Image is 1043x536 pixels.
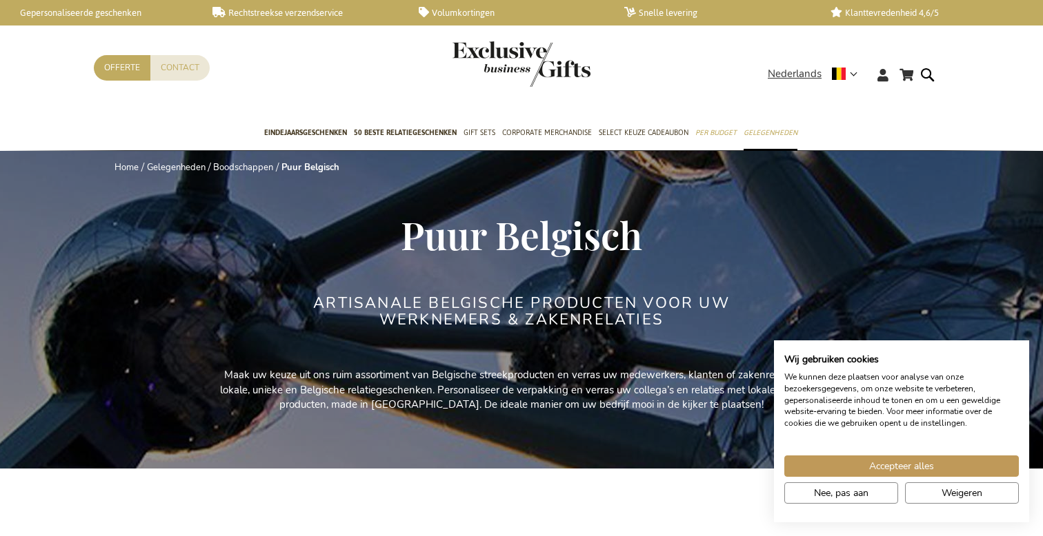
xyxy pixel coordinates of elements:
[744,125,797,140] span: Gelegenheden
[784,353,1019,366] h2: Wij gebruiken cookies
[784,371,1019,429] p: We kunnen deze plaatsen voor analyse van onze bezoekersgegevens, om onze website te verbeteren, g...
[150,55,210,81] a: Contact
[784,455,1019,477] button: Accepteer alle cookies
[784,482,898,504] button: Pas cookie voorkeuren aan
[831,7,1014,19] a: Klanttevredenheid 4,6/5
[147,161,206,174] a: Gelegenheden
[768,66,822,82] span: Nederlands
[264,125,347,140] span: Eindejaarsgeschenken
[624,7,808,19] a: Snelle levering
[502,125,592,140] span: Corporate Merchandise
[281,161,339,174] strong: Puur Belgisch
[401,209,642,260] span: Puur Belgisch
[869,459,934,473] span: Accepteer alles
[211,368,832,412] p: Maak uw keuze uit ons ruim assortiment van Belgische streekproducten en verras uw medewerkers, kl...
[212,7,396,19] a: Rechtstreekse verzendservice
[419,7,602,19] a: Volumkortingen
[814,486,868,500] span: Nee, pas aan
[453,41,521,87] a: store logo
[599,125,688,140] span: Select Keuze Cadeaubon
[942,486,982,500] span: Weigeren
[695,125,737,140] span: Per Budget
[354,125,457,140] span: 50 beste relatiegeschenken
[453,41,590,87] img: Exclusive Business gifts logo
[7,7,190,19] a: Gepersonaliseerde geschenken
[464,125,495,140] span: Gift Sets
[768,66,866,82] div: Nederlands
[263,295,780,328] h2: Artisanale Belgische producten voor uw werknemers & zakenrelaties
[905,482,1019,504] button: Alle cookies weigeren
[213,161,273,174] a: Boodschappen
[115,161,139,174] a: Home
[94,55,150,81] a: Offerte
